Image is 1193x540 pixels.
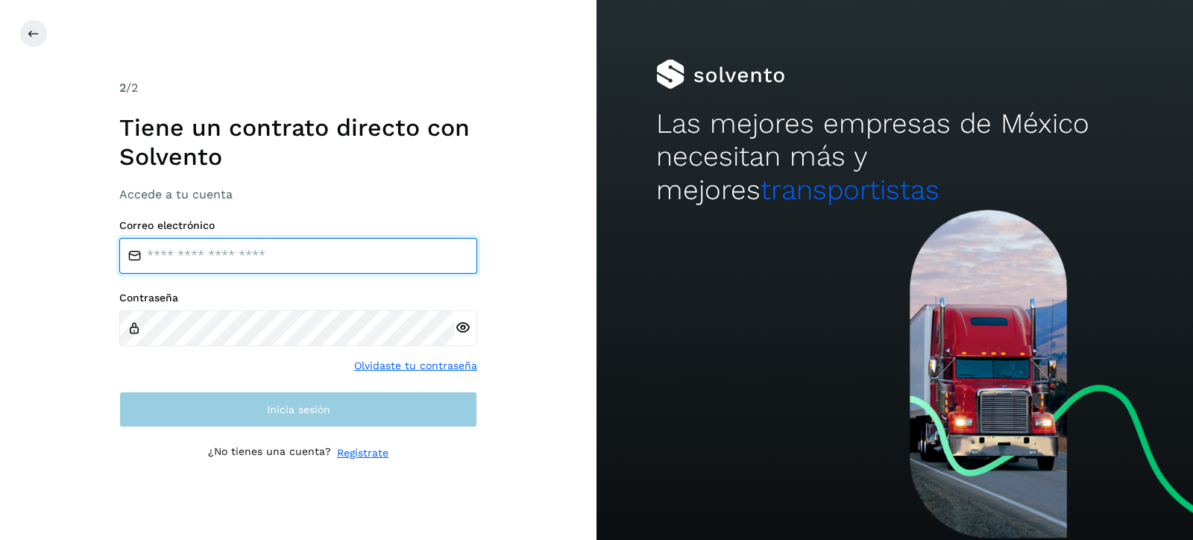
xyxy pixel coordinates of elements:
[761,174,939,206] span: transportistas
[119,292,477,304] label: Contraseña
[119,113,477,171] h1: Tiene un contrato directo con Solvento
[119,392,477,427] button: Inicia sesión
[119,81,126,95] span: 2
[267,404,330,415] span: Inicia sesión
[208,445,331,461] p: ¿No tienes una cuenta?
[119,187,477,201] h3: Accede a tu cuenta
[354,358,477,374] a: Olvidaste tu contraseña
[119,219,477,232] label: Correo electrónico
[656,107,1133,207] h2: Las mejores empresas de México necesitan más y mejores
[337,445,388,461] a: Regístrate
[119,79,477,97] div: /2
